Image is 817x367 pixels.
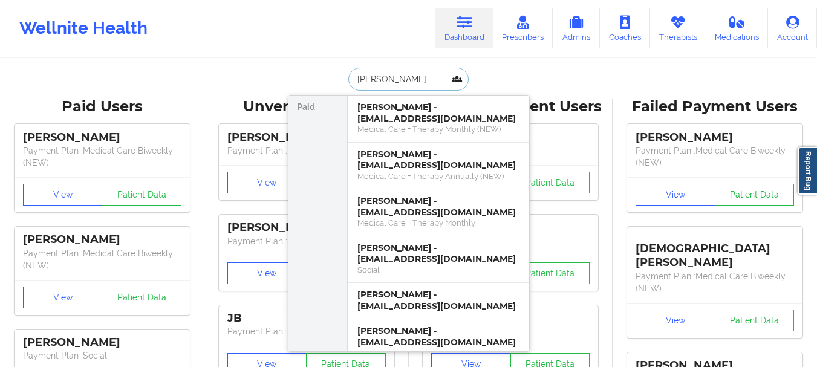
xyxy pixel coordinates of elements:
[553,8,600,48] a: Admins
[357,265,519,275] div: Social
[510,262,590,284] button: Patient Data
[23,247,181,271] p: Payment Plan : Medical Care Biweekly (NEW)
[227,262,307,284] button: View
[23,336,181,349] div: [PERSON_NAME]
[227,325,386,337] p: Payment Plan : Unmatched Plan
[768,8,817,48] a: Account
[23,349,181,362] p: Payment Plan : Social
[227,172,307,193] button: View
[23,184,103,206] button: View
[23,233,181,247] div: [PERSON_NAME]
[798,147,817,195] a: Report Bug
[227,221,386,235] div: [PERSON_NAME]
[357,102,519,124] div: [PERSON_NAME] - [EMAIL_ADDRESS][DOMAIN_NAME]
[357,218,519,228] div: Medical Care + Therapy Monthly
[102,184,181,206] button: Patient Data
[715,184,795,206] button: Patient Data
[636,131,794,145] div: [PERSON_NAME]
[23,145,181,169] p: Payment Plan : Medical Care Biweekly (NEW)
[650,8,706,48] a: Therapists
[435,8,493,48] a: Dashboard
[23,287,103,308] button: View
[357,325,519,348] div: [PERSON_NAME] - [EMAIL_ADDRESS][DOMAIN_NAME]
[227,311,386,325] div: JB
[636,145,794,169] p: Payment Plan : Medical Care Biweekly (NEW)
[213,97,400,116] div: Unverified Users
[636,270,794,294] p: Payment Plan : Medical Care Biweekly (NEW)
[227,131,386,145] div: [PERSON_NAME]
[636,233,794,270] div: [DEMOGRAPHIC_DATA][PERSON_NAME]
[636,184,715,206] button: View
[227,235,386,247] p: Payment Plan : Unmatched Plan
[227,145,386,157] p: Payment Plan : Unmatched Plan
[493,8,553,48] a: Prescribers
[715,310,795,331] button: Patient Data
[23,131,181,145] div: [PERSON_NAME]
[357,171,519,181] div: Medical Care + Therapy Annually (NEW)
[357,289,519,311] div: [PERSON_NAME] - [EMAIL_ADDRESS][DOMAIN_NAME]
[8,97,196,116] div: Paid Users
[600,8,650,48] a: Coaches
[510,172,590,193] button: Patient Data
[357,242,519,265] div: [PERSON_NAME] - [EMAIL_ADDRESS][DOMAIN_NAME]
[357,195,519,218] div: [PERSON_NAME] - [EMAIL_ADDRESS][DOMAIN_NAME]
[357,124,519,134] div: Medical Care + Therapy Monthly (NEW)
[357,149,519,171] div: [PERSON_NAME] - [EMAIL_ADDRESS][DOMAIN_NAME]
[102,287,181,308] button: Patient Data
[636,310,715,331] button: View
[706,8,769,48] a: Medications
[621,97,809,116] div: Failed Payment Users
